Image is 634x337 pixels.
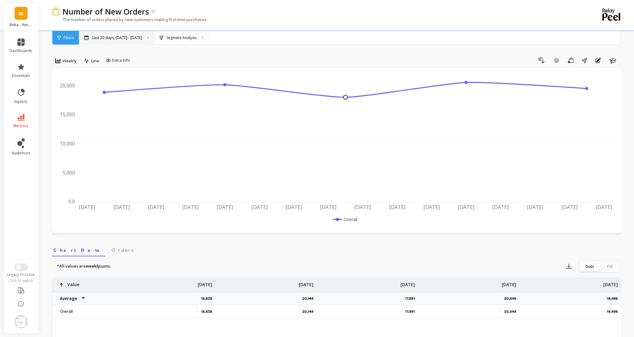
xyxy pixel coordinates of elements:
p: 19,496 [607,309,618,314]
p: 18,838 [201,309,212,314]
p: [DATE] [603,278,618,288]
span: Extra Info [112,57,130,64]
p: [DATE] [198,278,212,288]
p: 20,549 [504,296,520,301]
p: [DATE] [502,278,516,288]
span: dashboards [10,48,33,53]
p: Number of New Orders [63,6,149,17]
p: 20,549 [504,309,516,314]
p: 17,991 [405,296,419,301]
p: *All values are sums. [57,263,111,269]
span: B( [19,10,24,17]
p: Last 30 days, [DATE] - [DATE] [92,35,142,40]
div: Fill [600,261,620,271]
p: Overall [56,309,111,314]
strong: weekly [86,263,100,269]
span: Orders [111,247,133,253]
p: Boka - Amazon (Essor) [10,22,33,27]
span: Weekly [63,58,77,64]
span: Line [91,58,99,64]
p: Segment Analysis [166,35,197,40]
p: The number of orders placed by new customers making first-time purchases. [52,17,208,22]
div: Click to switch [4,278,39,283]
p: [DATE] [299,278,313,288]
img: header icon [52,7,59,15]
p: 17,991 [405,309,415,314]
p: 20,149 [302,309,313,314]
div: Legacy UI Active [4,272,39,277]
nav: Tabs [52,242,622,256]
span: essentials [12,73,30,78]
p: 20,149 [302,296,317,301]
button: Switch to New UI [14,264,28,271]
span: Chart Data [53,247,104,253]
span: audiences [12,151,30,156]
div: Dots [579,261,600,271]
p: Value [67,278,79,288]
span: explore [15,99,28,104]
p: 18,838 [201,296,216,301]
p: [DATE] [400,278,415,288]
p: 19,496 [607,296,622,301]
span: metrics [14,123,29,128]
img: profile picture [15,316,27,328]
span: Filters [63,35,74,40]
